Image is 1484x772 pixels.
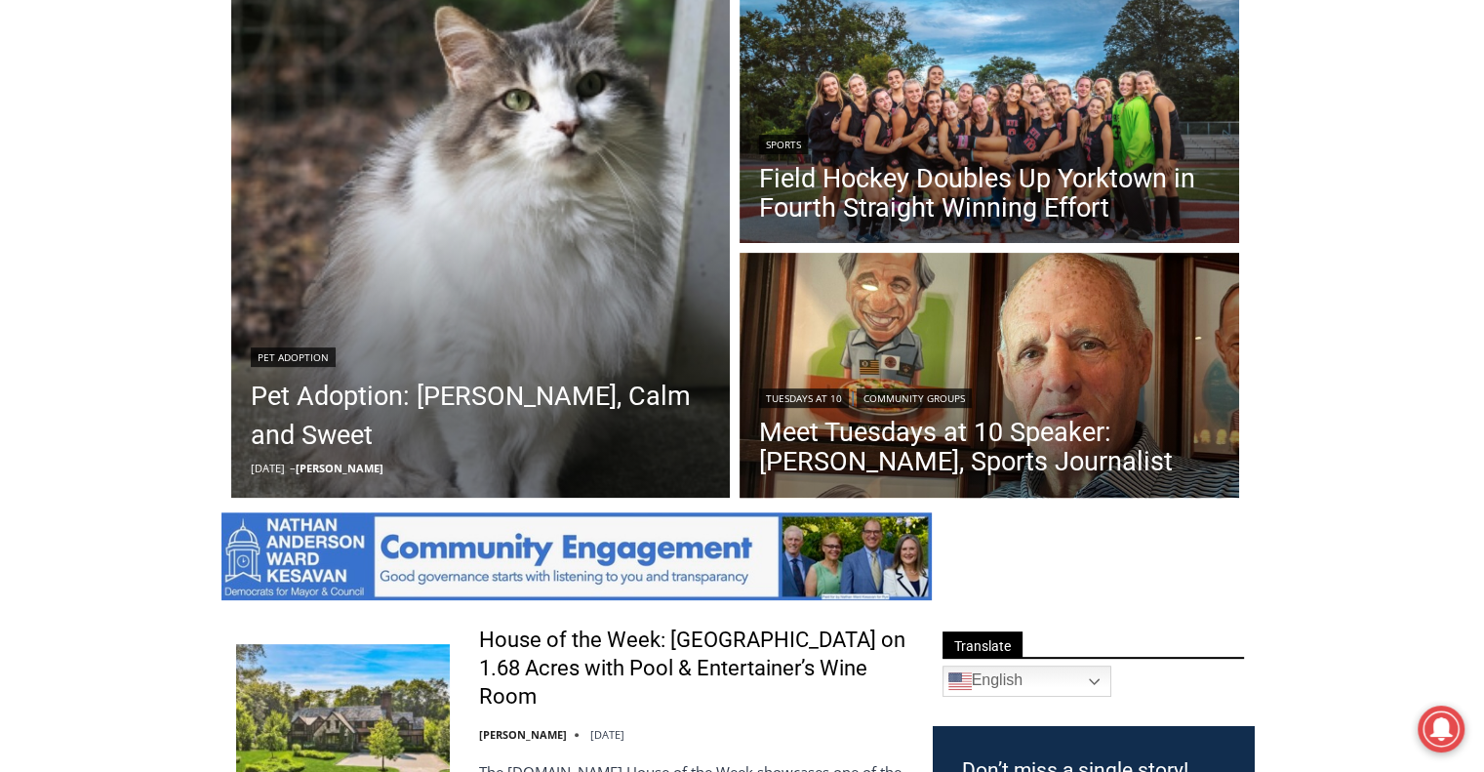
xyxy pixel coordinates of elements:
[590,727,624,742] time: [DATE]
[493,1,922,189] div: "I learned about the history of a place I’d honestly never considered even as a resident of [GEOG...
[943,631,1023,658] span: Translate
[205,58,282,160] div: unique DIY crafts
[759,164,1220,223] a: Field Hockey Doubles Up Yorktown in Fourth Straight Winning Effort
[948,670,972,693] img: en
[759,388,849,408] a: Tuesdays at 10
[219,165,223,184] div: /
[759,135,808,154] a: Sports
[857,388,972,408] a: Community Groups
[251,377,711,455] a: Pet Adoption: [PERSON_NAME], Calm and Sweet
[740,253,1239,503] a: Read More Meet Tuesdays at 10 Speaker: Mark Mulvoy, Sports Journalist
[510,194,904,238] span: Intern @ [DOMAIN_NAME]
[1,194,292,243] a: [PERSON_NAME] Read Sanctuary Fall Fest: [DATE]
[16,196,260,241] h4: [PERSON_NAME] Read Sanctuary Fall Fest: [DATE]
[759,418,1220,476] a: Meet Tuesdays at 10 Speaker: [PERSON_NAME], Sports Journalist
[251,461,285,475] time: [DATE]
[479,627,907,711] a: House of the Week: [GEOGRAPHIC_DATA] on 1.68 Acres with Pool & Entertainer’s Wine Room
[290,461,296,475] span: –
[205,165,214,184] div: 5
[479,727,567,742] a: [PERSON_NAME]
[296,461,383,475] a: [PERSON_NAME]
[469,189,945,243] a: Intern @ [DOMAIN_NAME]
[759,385,1220,408] div: |
[740,253,1239,503] img: (PHOTO: Mark Mulvoy at the Burning Tree Club in Bethesda, Maryland. Contributed.)
[943,666,1111,697] a: English
[251,347,336,367] a: Pet Adoption
[228,165,237,184] div: 6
